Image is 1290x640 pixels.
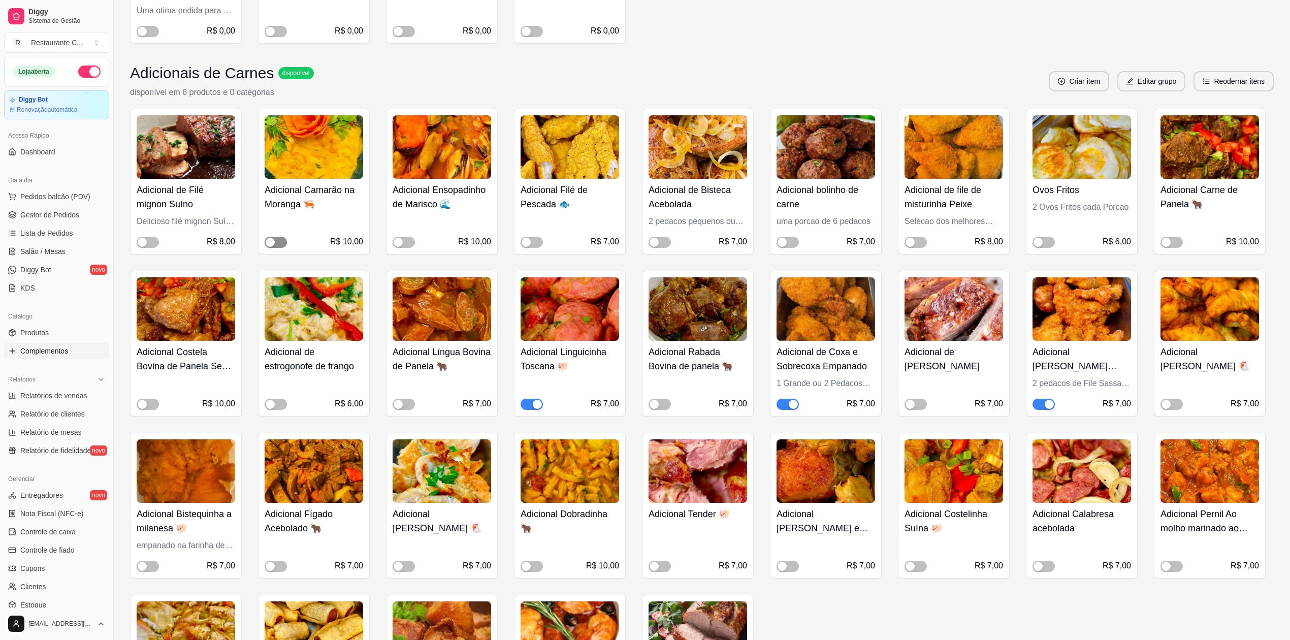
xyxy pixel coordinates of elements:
button: [EMAIL_ADDRESS][DOMAIN_NAME] [4,612,109,636]
div: R$ 0,00 [207,25,235,37]
img: product-image [649,115,747,179]
div: R$ 8,00 [207,236,235,248]
img: product-image [777,277,875,341]
span: Controle de caixa [20,527,76,537]
h4: Adicional Costela Bovina de Panela Sem osso 🐂 [137,345,235,373]
div: R$ 7,00 [591,236,619,248]
div: Dia a dia [4,172,109,188]
div: Acesso Rápido [4,127,109,144]
span: Entregadores [20,490,63,500]
img: product-image [1033,115,1131,179]
img: product-image [905,439,1003,503]
a: Estoque [4,597,109,613]
article: Renovação automática [17,106,77,114]
span: KDS [20,283,35,293]
a: Dashboard [4,144,109,160]
img: product-image [521,439,619,503]
button: Pedidos balcão (PDV) [4,188,109,205]
h4: Adicional de Bisteca Acebolada [649,183,747,211]
div: R$ 0,00 [463,25,491,37]
img: product-image [137,115,235,179]
div: R$ 7,00 [1103,398,1131,410]
img: product-image [905,115,1003,179]
button: Alterar Status [78,66,101,78]
div: R$ 7,00 [1231,560,1259,572]
img: product-image [265,115,363,179]
img: product-image [649,439,747,503]
div: 1 Grande ou 2 Pedacos pequenos empanado na farinha Panko [777,377,875,390]
span: Gestor de Pedidos [20,210,79,220]
div: R$ 10,00 [458,236,491,248]
a: Relatório de fidelidadenovo [4,442,109,459]
span: Diggy [28,8,105,17]
button: plus-circleCriar item [1049,71,1109,91]
span: Estoque [20,600,46,610]
span: ordered-list [1203,78,1210,85]
img: product-image [521,277,619,341]
div: 2 pedacos de File Sassami Crocante1 Grande ou 2 Pedacos pequenos empanado na farinha Panko [1033,377,1131,390]
a: Complementos [4,343,109,359]
h4: Adicional Pernil Ao molho marinado ao vinho tinto 🐖 [1160,507,1259,535]
button: ordered-listReodernar itens [1194,71,1274,91]
h4: Adicional Ensopadinho de Marisco 🌊 [393,183,491,211]
div: Loja aberta [13,66,55,77]
h3: Adicionais de Carnes [130,64,274,82]
a: Clientes [4,579,109,595]
div: R$ 7,00 [975,560,1003,572]
div: R$ 7,00 [719,560,747,572]
div: R$ 6,00 [335,398,363,410]
h4: Adicional Calabresa acebolada [1033,507,1131,535]
img: product-image [1160,277,1259,341]
h4: Adicional Costelinha Suína 🐖 [905,507,1003,535]
div: R$ 7,00 [463,398,491,410]
div: R$ 7,00 [1231,398,1259,410]
h4: Adicional Fígado Acebolado 🐂 [265,507,363,535]
div: R$ 0,00 [335,25,363,37]
div: R$ 7,00 [847,236,875,248]
div: Selecao dos melhores peixes Empanado sem espinha melhor que o file de pescada [905,215,1003,228]
div: R$ 7,00 [847,560,875,572]
img: product-image [905,277,1003,341]
div: R$ 10,00 [330,236,363,248]
a: Gestor de Pedidos [4,207,109,223]
span: Produtos [20,328,49,338]
h4: Adicional de estrogonofe de frango [265,345,363,373]
h4: Adicional bolinho de carne [777,183,875,211]
img: product-image [137,439,235,503]
h4: Adicional Filé de Pescada 🐟 [521,183,619,211]
div: Delicioso filé mignon Suíno média de um pedaço grande ou dois menores [137,215,235,228]
a: Salão / Mesas [4,243,109,260]
span: Salão / Mesas [20,246,66,257]
div: Gerenciar [4,471,109,487]
img: product-image [393,277,491,341]
h4: Adicional [PERSON_NAME] 🐔 [393,507,491,535]
a: Diggy Botnovo [4,262,109,278]
img: product-image [1160,439,1259,503]
span: Clientes [20,582,46,592]
span: Pedidos balcão (PDV) [20,191,90,202]
div: R$ 7,00 [335,560,363,572]
h4: Adicional Tender 🐖 [649,507,747,521]
div: R$ 7,00 [719,398,747,410]
img: product-image [1033,439,1131,503]
div: Catálogo [4,308,109,325]
button: Select a team [4,33,109,53]
div: R$ 7,00 [719,236,747,248]
span: disponível [280,69,312,77]
h4: Adicional de Coxa e Sobrecoxa Empanado [777,345,875,373]
div: R$ 7,00 [591,398,619,410]
div: R$ 0,00 [591,25,619,37]
a: Entregadoresnovo [4,487,109,503]
a: DiggySistema de Gestão [4,4,109,28]
a: Cupons [4,560,109,577]
img: product-image [777,115,875,179]
span: Complementos [20,346,68,356]
div: R$ 7,00 [463,560,491,572]
span: Dashboard [20,147,55,157]
a: Lista de Pedidos [4,225,109,241]
h4: Adicional Carne de Panela 🐂 [1160,183,1259,211]
h4: Adicional Camarão na Moranga 🦐 [265,183,363,211]
div: R$ 10,00 [586,560,619,572]
span: Relatórios [8,375,36,383]
h4: Adicional [PERSON_NAME] 🐔 [1160,345,1259,373]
